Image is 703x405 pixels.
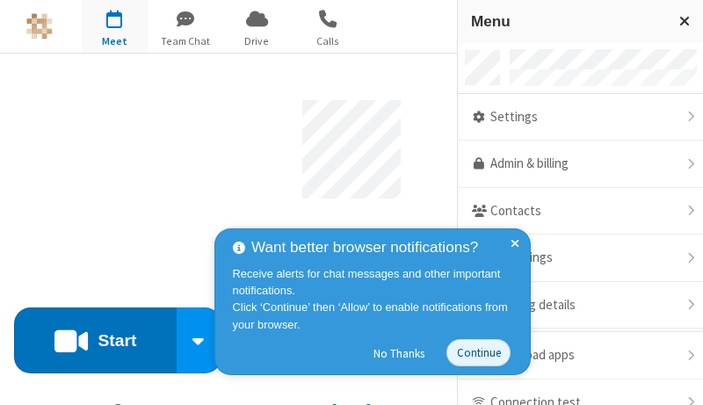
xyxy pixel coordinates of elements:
[26,13,53,40] img: Astra
[458,235,703,282] div: Recordings
[233,265,518,333] div: Receive alerts for chat messages and other important notifications. Click ‘Continue’ then ‘Allow’...
[251,236,478,259] span: Want better browser notifications?
[458,141,703,188] a: Admin & billing
[446,339,511,366] button: Continue
[458,282,703,329] div: Meeting details
[458,94,703,141] div: Settings
[224,33,290,49] span: Drive
[471,13,663,30] h3: Menu
[177,307,222,373] div: Start conference options
[14,87,689,281] section: Account details
[98,332,136,349] h4: Start
[458,332,703,380] div: Download apps
[153,33,219,49] span: Team Chat
[295,33,361,49] span: Calls
[14,307,177,373] button: Start
[82,33,148,49] span: Meet
[365,339,434,367] button: No Thanks
[458,188,703,235] div: Contacts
